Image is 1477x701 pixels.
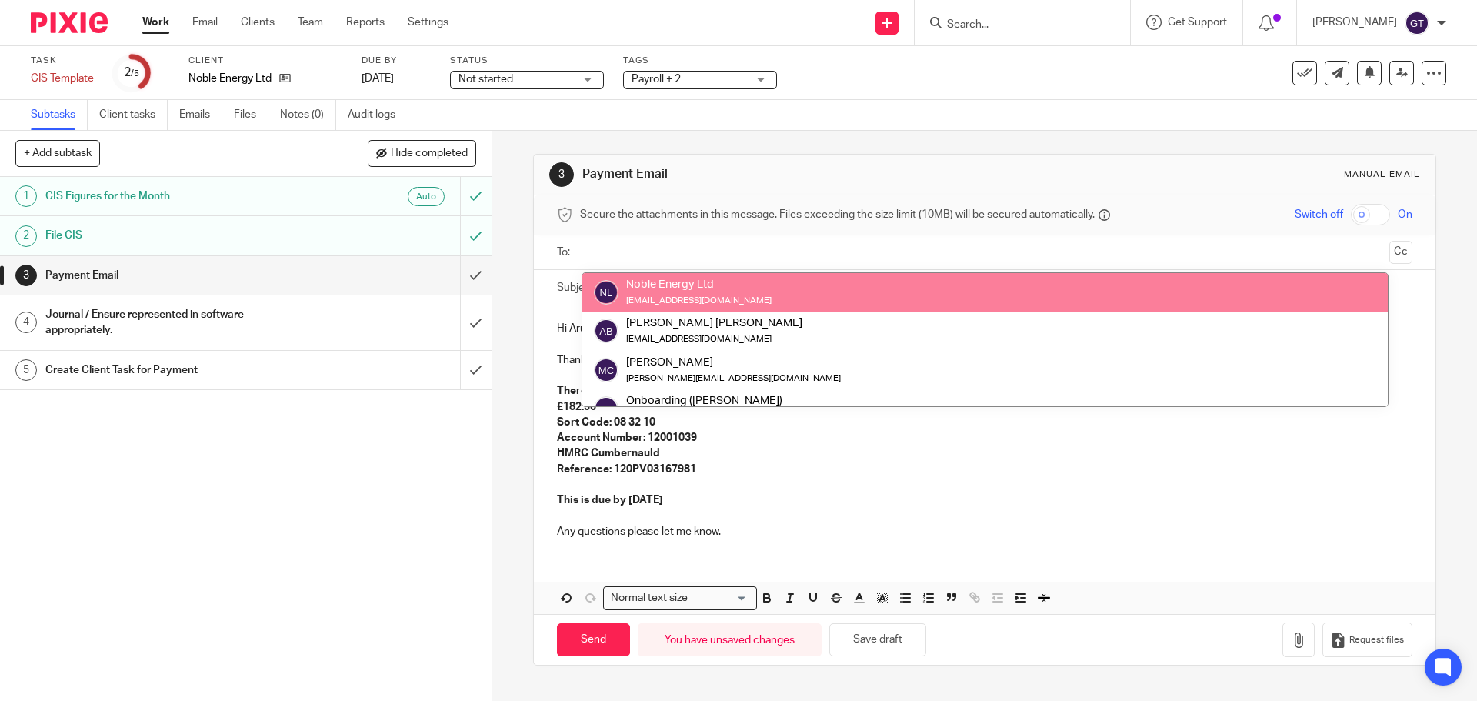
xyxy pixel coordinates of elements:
h1: File CIS [45,224,312,247]
input: Search [945,18,1084,32]
img: svg%3E [594,280,618,305]
button: Request files [1322,623,1412,657]
div: 2 [124,64,139,82]
h1: Payment Email [582,166,1018,182]
small: [EMAIL_ADDRESS][DOMAIN_NAME] [626,296,772,305]
img: svg%3E [1405,11,1429,35]
strong: Reference: 120PV03167981 [557,464,696,475]
h1: CIS Figures for the Month [45,185,312,208]
div: Noble Energy Ltd [626,277,772,292]
p: Any questions please let me know. [557,524,1412,539]
label: Due by [362,55,431,67]
small: /5 [131,69,139,78]
div: You have unsaved changes [638,623,822,656]
div: CIS Template [31,71,94,86]
a: Client tasks [99,100,168,130]
a: Clients [241,15,275,30]
label: To: [557,245,574,260]
h1: Journal / Ensure represented in software appropriately. [45,303,312,342]
a: Settings [408,15,448,30]
h1: Payment Email [45,264,312,287]
strong: There is a total amount to pay to HMRC of: [557,386,770,396]
span: On [1398,207,1412,222]
label: Subject: [557,280,597,295]
img: svg%3E [594,358,618,382]
div: 1 [15,185,37,207]
button: Save draft [829,623,926,656]
span: Request files [1349,634,1404,646]
span: Switch off [1295,207,1343,222]
label: Client [188,55,342,67]
span: Payroll + 2 [632,74,681,85]
div: Auto [408,187,445,206]
strong: This is due by [DATE] [557,495,663,506]
div: Onboarding ([PERSON_NAME]) [626,393,841,409]
a: Work [142,15,169,30]
strong: £182.50 [557,402,596,412]
button: Hide completed [368,140,476,166]
small: [PERSON_NAME][EMAIL_ADDRESS][DOMAIN_NAME] [626,374,841,382]
a: Reports [346,15,385,30]
p: Thanks for getting back to me. I've now filed the CIS return for this month. [557,352,1412,368]
img: svg%3E [594,319,618,343]
h1: Create Client Task for Payment [45,359,312,382]
p: [PERSON_NAME] [1312,15,1397,30]
div: Search for option [603,586,757,610]
a: Emails [179,100,222,130]
button: + Add subtask [15,140,100,166]
small: [EMAIL_ADDRESS][DOMAIN_NAME] [626,335,772,343]
div: 5 [15,359,37,381]
p: Hi Arun [557,321,1412,336]
span: Not started [458,74,513,85]
p: Noble Energy Ltd [188,71,272,86]
div: [PERSON_NAME] [626,354,841,369]
a: Files [234,100,268,130]
a: Notes (0) [280,100,336,130]
img: svg%3E [594,396,618,421]
strong: Sort Code: 08 32 10 [557,417,655,428]
button: Cc [1389,241,1412,264]
div: 4 [15,312,37,333]
label: Status [450,55,604,67]
span: Hide completed [391,148,468,160]
div: [PERSON_NAME] [PERSON_NAME] [626,315,802,331]
span: Normal text size [607,590,691,606]
a: Email [192,15,218,30]
input: Search for option [692,590,748,606]
div: 3 [549,162,574,187]
div: 2 [15,225,37,247]
label: Task [31,55,94,67]
span: [DATE] [362,73,394,84]
a: Team [298,15,323,30]
img: Pixie [31,12,108,33]
label: Tags [623,55,777,67]
strong: Account Number: 12001039 [557,432,697,443]
a: Subtasks [31,100,88,130]
span: Get Support [1168,17,1227,28]
strong: HMRC Cumbernauld [557,448,660,459]
div: Manual email [1344,169,1420,181]
input: Send [557,623,630,656]
span: Secure the attachments in this message. Files exceeding the size limit (10MB) will be secured aut... [580,207,1095,222]
div: 3 [15,265,37,286]
a: Audit logs [348,100,407,130]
